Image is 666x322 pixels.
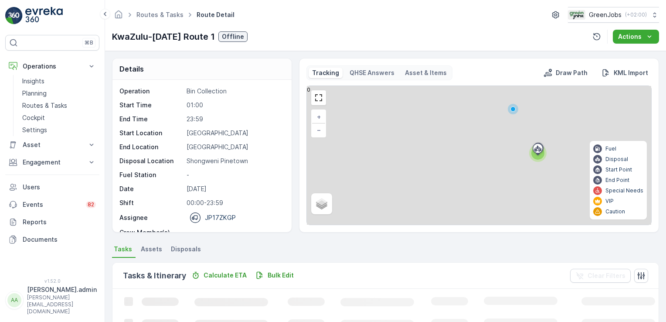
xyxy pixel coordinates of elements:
[5,213,99,231] a: Reports
[23,62,82,71] p: Operations
[119,213,148,222] p: Assignee
[317,126,321,134] span: −
[19,99,99,112] a: Routes & Tasks
[7,293,21,307] div: AA
[23,158,82,167] p: Engagement
[112,30,215,43] p: KwaZulu-[DATE] Route 1
[350,69,394,77] p: QHSE Answers
[19,112,99,124] a: Cockpit
[529,144,547,162] div: 3
[5,7,23,24] img: logo
[19,75,99,87] a: Insights
[23,218,96,226] p: Reports
[114,13,123,21] a: Homepage
[5,58,99,75] button: Operations
[119,64,144,74] p: Details
[568,10,585,20] img: Green_Jobs_Logo.png
[27,294,97,315] p: [PERSON_NAME][EMAIL_ADDRESS][DOMAIN_NAME]
[22,101,67,110] p: Routes & Tasks
[268,271,294,280] p: Bulk Edit
[85,39,93,46] p: ⌘B
[119,171,183,179] p: Fuel Station
[187,171,282,179] p: -
[312,91,325,104] a: View Fullscreen
[218,31,248,42] button: Offline
[405,69,447,77] p: Asset & Items
[119,228,183,237] p: Crew Member(s)
[187,185,282,193] p: [DATE]
[136,11,183,18] a: Routes & Tasks
[23,200,81,209] p: Events
[568,7,659,23] button: GreenJobs(+02:00)
[222,32,244,41] p: Offline
[187,115,282,123] p: 23:59
[119,199,183,207] p: Shift
[5,285,99,315] button: AA[PERSON_NAME].admin[PERSON_NAME][EMAIL_ADDRESS][DOMAIN_NAME]
[570,269,631,283] button: Clear Filters
[5,178,99,196] a: Users
[27,285,97,294] p: [PERSON_NAME].admin
[25,7,63,24] img: logo_light-DOdMpM7g.png
[252,270,297,281] button: Bulk Edit
[119,101,183,110] p: Start Time
[188,270,250,281] button: Calculate ETA
[187,129,282,137] p: [GEOGRAPHIC_DATA]
[22,77,44,86] p: Insights
[187,87,282,96] p: Bin Collection
[23,235,96,244] p: Documents
[23,140,82,149] p: Asset
[119,157,183,165] p: Disposal Location
[114,245,132,253] span: Tasks
[614,69,648,77] p: KML Import
[187,143,282,151] p: [GEOGRAPHIC_DATA]
[141,245,162,253] span: Assets
[19,87,99,99] a: Planning
[5,154,99,171] button: Engagement
[588,271,625,280] p: Clear Filters
[195,10,236,19] span: Route Detail
[22,89,47,98] p: Planning
[119,115,183,123] p: End Time
[19,124,99,136] a: Settings
[5,196,99,213] a: Events82
[605,177,629,184] p: End Point
[312,194,331,213] a: Layers
[119,129,183,137] p: Start Location
[187,157,282,165] p: Shongweni Pinetown
[187,228,282,237] p: -
[625,11,647,18] p: ( +02:00 )
[22,126,47,134] p: Settings
[317,113,321,120] span: +
[605,187,643,194] p: Special Needs
[312,123,325,137] a: Zoom Out
[23,183,96,192] p: Users
[605,166,632,173] p: Start Point
[123,270,186,282] p: Tasks & Itinerary
[605,198,614,205] p: VIP
[187,101,282,110] p: 01:00
[204,271,247,280] p: Calculate ETA
[171,245,201,253] span: Disposals
[312,110,325,123] a: Zoom In
[88,201,94,208] p: 82
[598,68,652,78] button: KML Import
[119,185,183,193] p: Date
[613,30,659,44] button: Actions
[5,136,99,154] button: Asset
[5,231,99,248] a: Documents
[605,208,625,215] p: Caution
[205,213,236,222] p: JP17ZKGP
[540,68,591,78] button: Draw Path
[119,87,183,96] p: Operation
[5,278,99,284] span: v 1.52.0
[307,86,651,225] div: 0
[605,156,628,163] p: Disposal
[119,143,183,151] p: End Location
[556,69,588,77] p: Draw Path
[22,113,45,122] p: Cockpit
[618,32,642,41] p: Actions
[605,145,616,152] p: Fuel
[312,69,339,77] p: Tracking
[589,10,622,19] p: GreenJobs
[187,199,282,207] p: 00:00-23:59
